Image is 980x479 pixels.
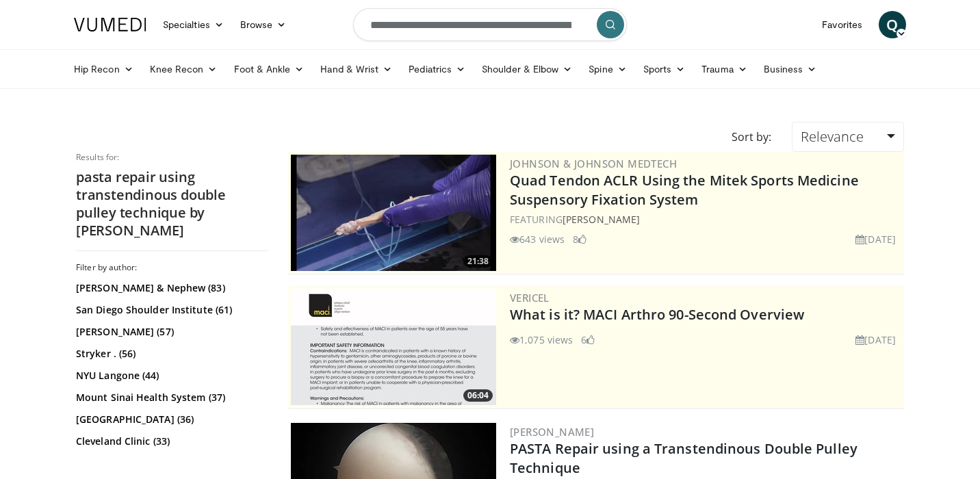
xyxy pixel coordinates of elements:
[76,413,264,426] a: [GEOGRAPHIC_DATA] (36)
[291,155,496,271] a: 21:38
[76,262,268,273] h3: Filter by author:
[76,347,264,361] a: Stryker . (56)
[74,18,146,31] img: VuMedi Logo
[563,213,640,226] a: [PERSON_NAME]
[756,55,825,83] a: Business
[76,325,264,339] a: [PERSON_NAME] (57)
[291,155,496,271] img: b78fd9da-dc16-4fd1-a89d-538d899827f1.300x170_q85_crop-smart_upscale.jpg
[510,232,565,246] li: 643 views
[855,333,896,347] li: [DATE]
[721,122,782,152] div: Sort by:
[76,391,264,404] a: Mount Sinai Health System (37)
[801,127,864,146] span: Relevance
[510,171,859,209] a: Quad Tendon ACLR Using the Mitek Sports Medicine Suspensory Fixation System
[463,389,493,402] span: 06:04
[474,55,580,83] a: Shoulder & Elbow
[510,212,901,226] div: FEATURING
[879,11,906,38] a: Q
[76,435,264,448] a: Cleveland Clinic (33)
[353,8,627,41] input: Search topics, interventions
[76,369,264,383] a: NYU Langone (44)
[693,55,756,83] a: Trauma
[510,291,550,305] a: Vericel
[76,303,264,317] a: San Diego Shoulder Institute (61)
[142,55,226,83] a: Knee Recon
[510,425,594,439] a: [PERSON_NAME]
[155,11,232,38] a: Specialties
[855,232,896,246] li: [DATE]
[76,281,264,295] a: [PERSON_NAME] & Nephew (83)
[312,55,400,83] a: Hand & Wrist
[226,55,313,83] a: Foot & Ankle
[814,11,871,38] a: Favorites
[792,122,904,152] a: Relevance
[635,55,694,83] a: Sports
[510,157,677,170] a: Johnson & Johnson MedTech
[291,289,496,405] a: 06:04
[581,333,595,347] li: 6
[573,232,586,246] li: 8
[510,305,804,324] a: What is it? MACI Arthro 90-Second Overview
[76,152,268,163] p: Results for:
[580,55,634,83] a: Spine
[76,168,268,239] h2: pasta repair using transtendinous double pulley technique by [PERSON_NAME]
[291,289,496,405] img: aa6cc8ed-3dbf-4b6a-8d82-4a06f68b6688.300x170_q85_crop-smart_upscale.jpg
[400,55,474,83] a: Pediatrics
[510,333,573,347] li: 1,075 views
[463,255,493,268] span: 21:38
[66,55,142,83] a: Hip Recon
[510,439,857,477] a: PASTA Repair using a Transtendinous Double Pulley Technique
[232,11,295,38] a: Browse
